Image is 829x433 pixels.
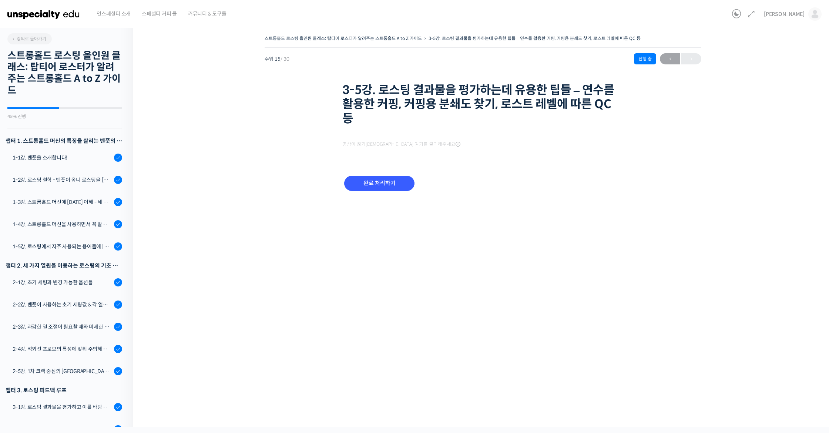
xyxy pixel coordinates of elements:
div: 2-5강. 1차 크랙 중심의 [GEOGRAPHIC_DATA]에 관하여 [13,367,112,375]
div: 1-1강. 벤풋을 소개합니다! [13,154,112,162]
div: 1-2강. 로스팅 철학 - 벤풋이 옴니 로스팅을 [DATE] 않는 이유 [13,176,112,184]
span: 영상이 끊기[DEMOGRAPHIC_DATA] 여기를 클릭해주세요 [342,141,460,147]
div: 2-1강. 초기 세팅과 변경 가능한 옵션들 [13,278,112,286]
div: 1-4강. 스트롱홀드 머신을 사용하면서 꼭 알고 있어야 할 유의사항 [13,220,112,228]
div: 45% 진행 [7,114,122,119]
div: 1-5강. 로스팅에서 자주 사용되는 용어들에 [DATE] 이해 [13,242,112,251]
span: 강의로 돌아가기 [11,36,46,41]
a: 스트롱홀드 로스팅 올인원 클래스: 탑티어 로스터가 알려주는 스트롱홀드 A to Z 가이드 [265,36,422,41]
span: / 30 [281,56,289,62]
a: 강의로 돌아가기 [7,33,52,44]
div: 2-2강. 벤풋이 사용하는 초기 세팅값 & 각 열원이 하는 역할 [13,301,112,309]
h1: 3-5강. 로스팅 결과물을 평가하는데 유용한 팁들 – 연수를 활용한 커핑, 커핑용 분쇄도 찾기, 로스트 레벨에 따른 QC 등 [342,83,624,125]
div: 2-3강. 과감한 열 조절이 필요할 때와 미세한 열 조절이 필요할 때 [13,323,112,331]
span: [PERSON_NAME] [764,11,805,17]
div: 진행 중 [634,53,656,64]
div: 3-1강. 로스팅 결과물을 평가하고 이를 바탕으로 프로파일을 설계하는 방법 [13,403,112,411]
h2: 스트롱홀드 로스팅 올인원 클래스: 탑티어 로스터가 알려주는 스트롱홀드 A to Z 가이드 [7,50,122,96]
div: 챕터 2. 세 가지 열원을 이용하는 로스팅의 기초 설계 [6,261,122,271]
a: ←이전 [660,53,680,64]
div: 챕터 3. 로스팅 피드백 루프 [6,385,122,395]
span: ← [660,54,680,64]
span: 수업 15 [265,57,289,61]
h3: 챕터 1. 스트롱홀드 머신의 특징을 살리는 벤풋의 로스팅 방식 [6,136,122,146]
a: 3-5강. 로스팅 결과물을 평가하는데 유용한 팁들 – 연수를 활용한 커핑, 커핑용 분쇄도 찾기, 로스트 레벨에 따른 QC 등 [429,36,641,41]
div: 1-3강. 스트롱홀드 머신에 [DATE] 이해 - 세 가지 열원이 만들어내는 변화 [13,198,112,206]
div: 2-4강. 적외선 프로브의 특성에 맞춰 주의해야 할 점들 [13,345,112,353]
input: 완료 처리하기 [344,176,414,191]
